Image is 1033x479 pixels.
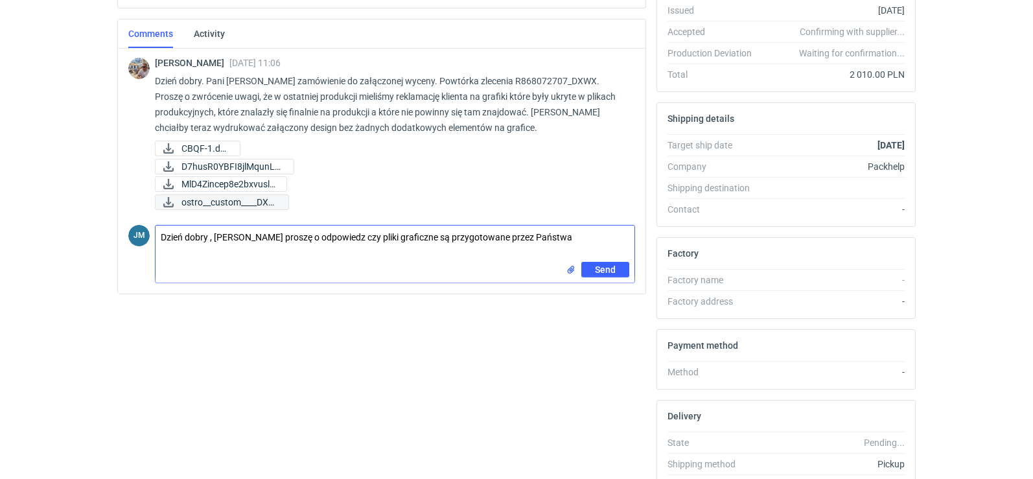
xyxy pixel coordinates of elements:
[155,159,294,174] a: D7husR0YBFI8jlMqunLK...
[762,274,905,286] div: -
[667,248,699,259] h2: Factory
[762,4,905,17] div: [DATE]
[128,58,150,79] img: Michał Palasek
[667,139,762,152] div: Target ship date
[155,176,284,192] div: MlD4Zincep8e2bxvuslvdYX1LBDuWsxoGnomqzQS.png
[155,73,625,135] p: Dzień dobry. Pani [PERSON_NAME] zamówienie do załączonej wyceny. Powtórka zlecenia R868072707_DXW...
[667,366,762,379] div: Method
[181,195,278,209] span: ostro__custom____DXW...
[667,25,762,38] div: Accepted
[181,159,283,174] span: D7husR0YBFI8jlMqunLK...
[667,411,701,421] h2: Delivery
[762,68,905,81] div: 2 010.00 PLN
[667,113,734,124] h2: Shipping details
[667,203,762,216] div: Contact
[194,19,225,48] a: Activity
[762,295,905,308] div: -
[181,141,229,156] span: CBQF-1.docx
[762,458,905,471] div: Pickup
[864,438,905,448] em: Pending...
[155,194,284,210] div: ostro__custom____DXWX__d0__oR868072707.pdf
[229,58,281,68] span: [DATE] 11:06
[155,159,284,174] div: D7husR0YBFI8jlMqunLKiMiLzp9zL12L8zbyJAdT.png
[667,160,762,173] div: Company
[667,68,762,81] div: Total
[667,274,762,286] div: Factory name
[667,340,738,351] h2: Payment method
[667,436,762,449] div: State
[667,181,762,194] div: Shipping destination
[800,27,905,37] em: Confirming with supplier...
[667,4,762,17] div: Issued
[155,176,287,192] a: MlD4Zincep8e2bxvuslv...
[581,262,629,277] button: Send
[762,203,905,216] div: -
[595,265,616,274] span: Send
[877,140,905,150] strong: [DATE]
[155,58,229,68] span: [PERSON_NAME]
[156,226,634,262] textarea: Dzień dobry , [PERSON_NAME] proszę o odpowiedz czy pliki graficzne są przygotowane przez Państwa
[128,225,150,246] div: Joanna Myślak
[155,141,240,156] a: CBQF-1.docx
[128,225,150,246] figcaption: JM
[155,194,289,210] a: ostro__custom____DXW...
[762,366,905,379] div: -
[667,295,762,308] div: Factory address
[181,177,276,191] span: MlD4Zincep8e2bxvuslv...
[667,47,762,60] div: Production Deviation
[667,458,762,471] div: Shipping method
[762,160,905,173] div: Packhelp
[799,47,905,60] em: Waiting for confirmation...
[128,19,173,48] a: Comments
